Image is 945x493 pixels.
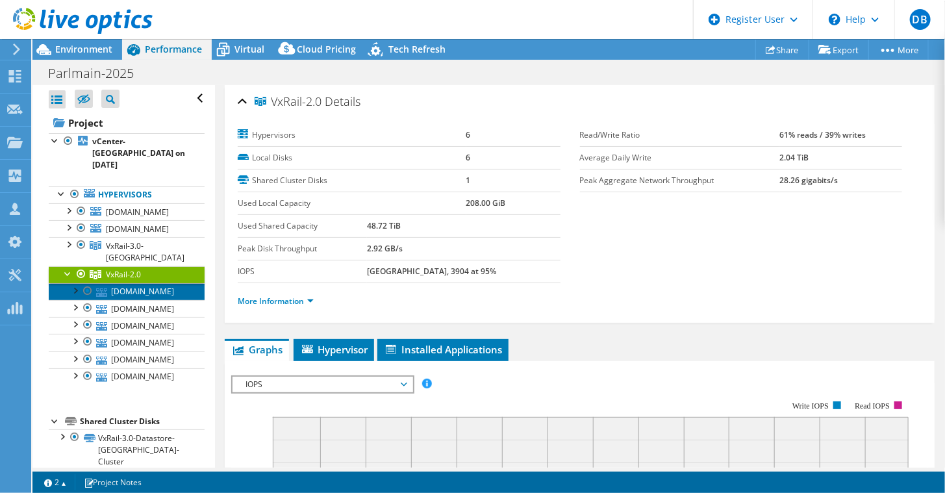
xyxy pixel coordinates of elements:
span: Virtual [234,43,264,55]
a: [DOMAIN_NAME] [49,203,205,220]
label: Hypervisors [238,129,466,142]
span: [DOMAIN_NAME] [106,223,169,234]
span: [DOMAIN_NAME] [106,207,169,218]
span: DB [910,9,931,30]
a: vCenter-[GEOGRAPHIC_DATA] on [DATE] [49,133,205,173]
label: Local Disks [238,151,466,164]
a: Hypervisors [49,186,205,203]
a: VxRail-3.0-PARLMAIN [49,237,205,266]
label: IOPS [238,265,367,278]
a: [DOMAIN_NAME] [49,220,205,237]
b: 6 [466,129,471,140]
a: 2 [35,474,75,490]
b: 28.26 gigabits/s [779,175,838,186]
a: VxRail-3.0-Datastore-[GEOGRAPHIC_DATA]-Cluster [49,429,205,470]
span: VxRail-2.0 [106,269,141,280]
b: 1 [466,175,471,186]
a: [DOMAIN_NAME] [49,283,205,300]
b: 2.92 GB/s [367,243,403,254]
a: More Information [238,296,314,307]
span: Environment [55,43,112,55]
a: Export [809,40,869,60]
b: 208.00 GiB [466,197,506,209]
a: Share [755,40,809,60]
svg: \n [829,14,840,25]
b: 2.04 TiB [779,152,809,163]
label: Read/Write Ratio [580,129,780,142]
a: [DOMAIN_NAME] [49,334,205,351]
a: [DOMAIN_NAME] [49,351,205,368]
a: VxRail-2.0 [49,266,205,283]
span: IOPS [239,377,406,392]
span: Tech Refresh [388,43,446,55]
span: Installed Applications [384,343,502,356]
span: Performance [145,43,202,55]
label: Peak Disk Throughput [238,242,367,255]
b: vCenter-[GEOGRAPHIC_DATA] on [DATE] [92,136,185,170]
span: Graphs [231,343,283,356]
label: Used Shared Capacity [238,220,367,233]
a: More [868,40,929,60]
span: Hypervisor [300,343,368,356]
span: VxRail-3.0-[GEOGRAPHIC_DATA] [106,240,184,263]
label: Used Local Capacity [238,197,466,210]
span: Details [325,94,360,109]
b: 61% reads / 39% writes [779,129,866,140]
label: Average Daily Write [580,151,780,164]
a: [DOMAIN_NAME] [49,300,205,317]
text: Read IOPS [855,401,890,411]
b: 48.72 TiB [367,220,401,231]
text: Write IOPS [792,401,829,411]
label: Peak Aggregate Network Throughput [580,174,780,187]
label: Shared Cluster Disks [238,174,466,187]
a: Project [49,112,205,133]
div: Shared Cluster Disks [80,414,205,429]
a: [DOMAIN_NAME] [49,317,205,334]
h1: Parlmain-2025 [42,66,154,81]
span: Cloud Pricing [297,43,356,55]
a: Project Notes [75,474,151,490]
span: VxRail-2.0 [255,95,321,108]
a: [DOMAIN_NAME] [49,368,205,385]
b: [GEOGRAPHIC_DATA], 3904 at 95% [367,266,496,277]
b: 6 [466,152,471,163]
